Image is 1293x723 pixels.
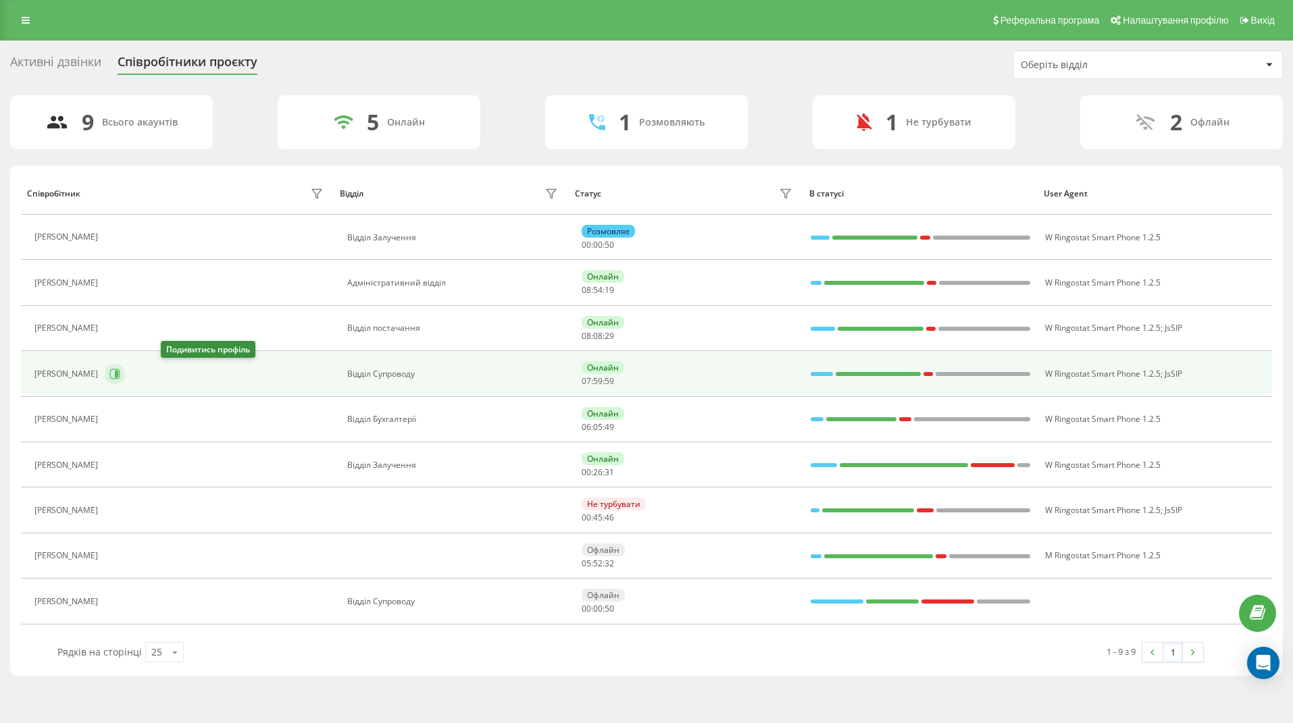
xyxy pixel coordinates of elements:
[1045,368,1161,379] span: W Ringostat Smart Phone 1.2.5
[582,452,624,465] div: Онлайн
[347,369,561,379] div: Відділ Супроводу
[605,558,614,569] span: 32
[34,323,101,333] div: [PERSON_NAME]
[347,597,561,606] div: Відділ Супроводу
[347,323,561,333] div: Відділ постачання
[340,189,363,198] div: Відділ
[347,414,561,424] div: Відділ Бухгалтерії
[605,603,614,614] span: 50
[582,361,624,374] div: Онлайн
[347,233,561,242] div: Відділ Залучення
[10,55,101,76] div: Активні дзвінки
[582,240,614,250] div: : :
[582,316,624,329] div: Онлайн
[593,558,603,569] span: 52
[34,460,101,470] div: [PERSON_NAME]
[582,468,614,477] div: : :
[34,278,101,288] div: [PERSON_NAME]
[118,55,257,76] div: Співробітники проєкту
[582,239,591,250] span: 00
[582,423,614,432] div: : :
[1045,459,1161,471] span: W Ringostat Smart Phone 1.2.5
[1045,413,1161,425] span: W Ringostat Smart Phone 1.2.5
[1107,645,1136,658] div: 1 - 9 з 9
[82,109,94,135] div: 9
[619,109,631,135] div: 1
[1123,15,1228,26] span: Налаштування профілю
[582,377,614,386] div: : :
[582,330,591,342] span: 08
[582,603,591,614] span: 00
[582,421,591,433] span: 06
[582,513,614,523] div: : :
[639,117,705,128] div: Розмовляють
[809,189,1031,198] div: В статусі
[582,498,646,510] div: Не турбувати
[1247,647,1279,679] div: Open Intercom Messenger
[605,330,614,342] span: 29
[593,421,603,433] span: 05
[1170,109,1182,135] div: 2
[582,375,591,387] span: 07
[605,284,614,296] span: 19
[582,331,614,341] div: : :
[34,506,101,515] div: [PERSON_NAME]
[1021,59,1182,71] div: Оберіть відділ
[1045,550,1161,561] span: M Ringostat Smart Phone 1.2.5
[161,341,255,358] div: Подивитись профіль
[593,375,603,387] span: 59
[1045,322,1161,333] span: W Ringostat Smart Phone 1.2.5
[347,278,561,288] div: Адміністративний відділ
[1000,15,1100,26] span: Реферальна програма
[593,284,603,296] span: 54
[1251,15,1275,26] span: Вихід
[906,117,971,128] div: Не турбувати
[605,375,614,387] span: 59
[1045,504,1161,516] span: W Ringostat Smart Phone 1.2.5
[367,109,379,135] div: 5
[1165,322,1182,333] span: JsSIP
[34,597,101,606] div: [PERSON_NAME]
[575,189,601,198] div: Статус
[582,543,625,556] div: Офлайн
[582,558,591,569] span: 05
[57,645,142,658] span: Рядків на сторінці
[593,512,603,523] span: 45
[582,286,614,295] div: : :
[151,645,162,659] div: 25
[582,225,635,238] div: Розмовляє
[347,460,561,470] div: Відділ Залучення
[34,232,101,242] div: [PERSON_NAME]
[34,369,101,379] div: [PERSON_NAME]
[582,284,591,296] span: 08
[582,604,614,614] div: : :
[582,407,624,420] div: Онлайн
[1045,277,1161,288] span: W Ringostat Smart Phone 1.2.5
[593,239,603,250] span: 00
[605,512,614,523] span: 46
[886,109,898,135] div: 1
[1165,504,1182,516] span: JsSIP
[593,330,603,342] span: 08
[582,270,624,283] div: Онлайн
[582,466,591,478] span: 00
[387,117,425,128] div: Онлайн
[1163,643,1183,662] a: 1
[582,512,591,523] span: 00
[582,589,625,601] div: Офлайн
[582,559,614,568] div: : :
[593,603,603,614] span: 00
[1045,232,1161,243] span: W Ringostat Smart Phone 1.2.5
[102,117,178,128] div: Всього акаунтів
[593,466,603,478] span: 26
[34,551,101,560] div: [PERSON_NAME]
[1190,117,1229,128] div: Офлайн
[605,421,614,433] span: 49
[605,239,614,250] span: 50
[605,466,614,478] span: 31
[1044,189,1265,198] div: User Agent
[27,189,80,198] div: Співробітник
[1165,368,1182,379] span: JsSIP
[34,414,101,424] div: [PERSON_NAME]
